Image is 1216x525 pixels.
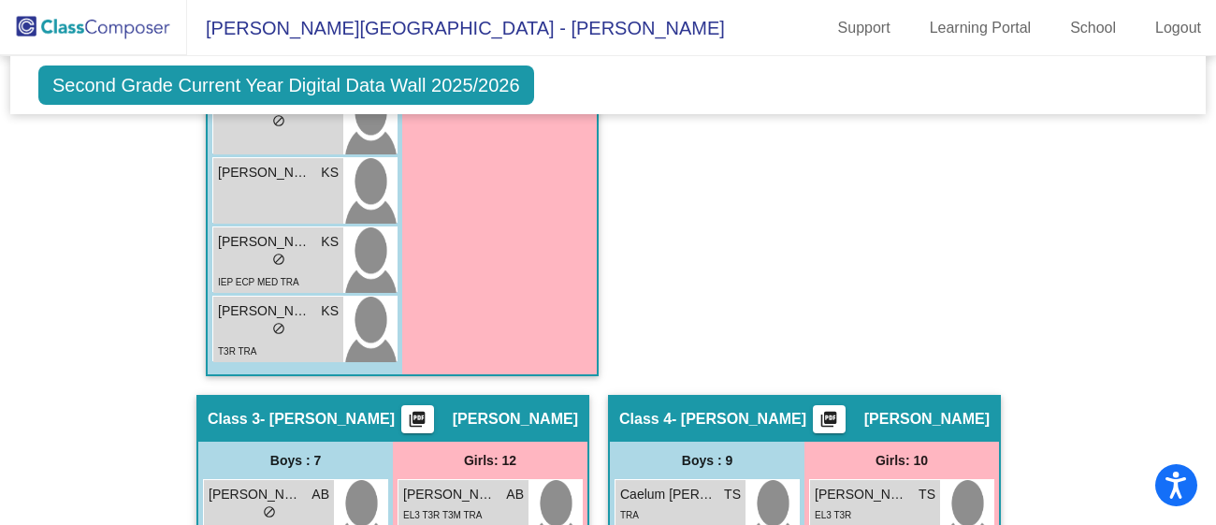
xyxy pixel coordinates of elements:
[620,510,639,520] span: TRA
[919,485,935,504] span: TS
[403,510,482,520] span: EL3 T3R T3M TRA
[272,114,285,127] span: do_not_disturb_alt
[321,163,339,182] span: KS
[272,253,285,266] span: do_not_disturb_alt
[453,410,578,429] span: [PERSON_NAME]
[321,301,339,321] span: KS
[864,410,990,429] span: [PERSON_NAME]
[1055,13,1131,43] a: School
[38,66,534,105] span: Second Grade Current Year Digital Data Wall 2025/2026
[401,405,434,433] button: Print Students Details
[823,13,905,43] a: Support
[218,346,257,357] span: T3R TRA
[393,442,587,479] div: Girls: 12
[208,410,260,429] span: Class 3
[620,485,714,504] span: Caelum [PERSON_NAME]
[1140,13,1216,43] a: Logout
[406,410,428,436] mat-icon: picture_as_pdf
[619,410,672,429] span: Class 4
[321,232,339,252] span: KS
[724,485,741,504] span: TS
[198,442,393,479] div: Boys : 7
[263,505,276,518] span: do_not_disturb_alt
[272,322,285,335] span: do_not_disturb_alt
[218,301,311,321] span: [PERSON_NAME]
[506,485,524,504] span: AB
[260,410,395,429] span: - [PERSON_NAME]
[815,510,851,520] span: EL3 T3R
[813,405,846,433] button: Print Students Details
[610,442,804,479] div: Boys : 9
[311,485,329,504] span: AB
[218,232,311,252] span: [PERSON_NAME]
[187,13,725,43] span: [PERSON_NAME][GEOGRAPHIC_DATA] - [PERSON_NAME]
[218,163,311,182] span: [PERSON_NAME] [PERSON_NAME]
[815,485,908,504] span: [PERSON_NAME]
[218,277,299,287] span: IEP ECP MED TRA
[403,485,497,504] span: [PERSON_NAME]
[804,442,999,479] div: Girls: 10
[209,485,302,504] span: [PERSON_NAME] [PERSON_NAME]
[915,13,1047,43] a: Learning Portal
[818,410,840,436] mat-icon: picture_as_pdf
[672,410,806,429] span: - [PERSON_NAME]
